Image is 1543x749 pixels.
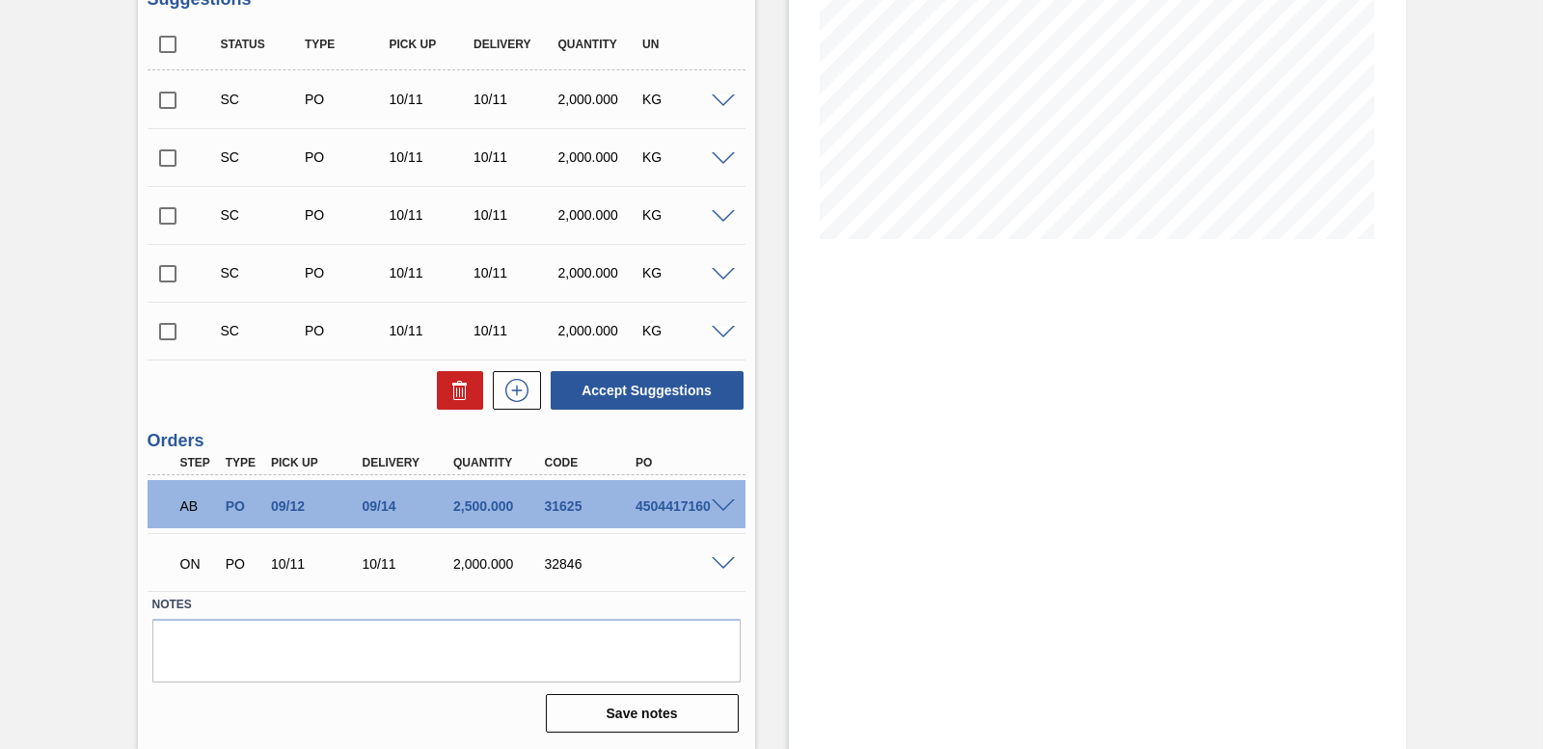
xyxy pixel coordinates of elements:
div: Suggestion Created [216,323,309,338]
div: 2,000.000 [448,556,549,572]
div: 2,000.000 [554,207,646,223]
div: Purchase order [300,207,393,223]
div: 10/11/2025 [469,207,561,223]
div: 10/11/2025 [385,207,477,223]
div: Suggestion Created [216,207,309,223]
div: 2,000.000 [554,92,646,107]
div: Delivery [469,38,561,51]
div: Purchase order [300,265,393,281]
div: Delete Suggestions [427,371,483,410]
div: 2,000.000 [554,265,646,281]
div: 10/11/2025 [469,265,561,281]
div: 10/11/2025 [358,556,458,572]
div: KG [637,92,730,107]
h3: Orders [148,431,745,451]
div: Type [221,456,267,469]
div: Suggestion Created [216,92,309,107]
div: 10/11/2025 [469,323,561,338]
div: Pick up [385,38,477,51]
div: KG [637,149,730,165]
p: AB [180,498,217,514]
div: Suggestion Created [216,149,309,165]
div: Quantity [448,456,549,469]
div: Suggestion Created [216,265,309,281]
div: Pick up [266,456,366,469]
div: Negotiating Order [176,543,222,585]
div: 2,500.000 [448,498,549,514]
div: 4504417160 [631,498,731,514]
div: Purchase order [221,556,267,572]
div: 10/11/2025 [266,556,366,572]
div: Accept Suggestions [541,369,745,412]
div: KG [637,265,730,281]
div: 2,000.000 [554,149,646,165]
div: 10/11/2025 [385,92,477,107]
div: 09/12/2025 [266,498,366,514]
div: New suggestion [483,371,541,410]
label: Notes [152,591,741,619]
div: Awaiting Billing [176,485,222,527]
div: KG [637,323,730,338]
div: Code [540,456,640,469]
div: 10/11/2025 [385,265,477,281]
div: KG [637,207,730,223]
div: Quantity [554,38,646,51]
div: 2,000.000 [554,323,646,338]
div: Purchase order [300,323,393,338]
div: 10/11/2025 [385,323,477,338]
div: 32846 [540,556,640,572]
div: PO [631,456,731,469]
button: Save notes [546,694,739,733]
div: 09/14/2025 [358,498,458,514]
div: Purchase order [300,149,393,165]
div: Purchase order [300,92,393,107]
p: ON [180,556,217,572]
div: UN [637,38,730,51]
button: Accept Suggestions [551,371,744,410]
div: Purchase order [221,498,267,514]
div: 10/11/2025 [469,92,561,107]
div: Step [176,456,222,469]
div: 10/11/2025 [469,149,561,165]
div: Delivery [358,456,458,469]
div: 10/11/2025 [385,149,477,165]
div: Type [300,38,393,51]
div: 31625 [540,498,640,514]
div: Status [216,38,309,51]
